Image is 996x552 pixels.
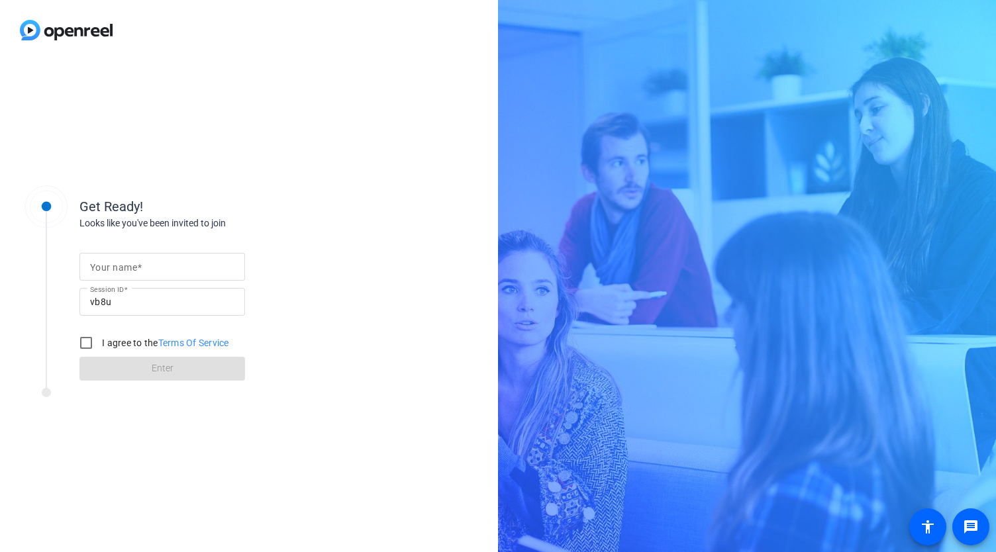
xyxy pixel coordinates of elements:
div: Looks like you've been invited to join [79,216,344,230]
mat-icon: message [963,519,979,535]
mat-label: Your name [90,262,137,273]
div: Get Ready! [79,197,344,216]
mat-icon: accessibility [920,519,936,535]
mat-label: Session ID [90,285,124,293]
a: Terms Of Service [158,338,229,348]
label: I agree to the [99,336,229,349]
